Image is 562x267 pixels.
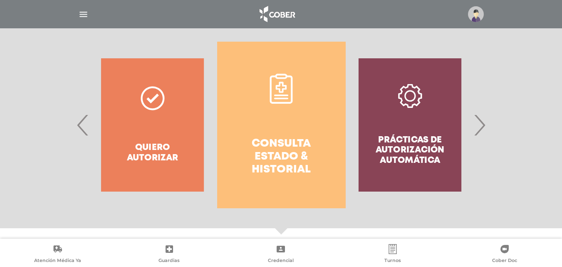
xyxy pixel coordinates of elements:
span: Credencial [268,257,294,265]
span: Next [471,102,488,147]
img: Cober_menu-lines-white.svg [78,9,89,20]
img: logo_cober_home-white.png [255,4,299,24]
span: Turnos [384,257,401,265]
span: Guardias [158,257,180,265]
a: Credencial [225,244,337,265]
h4: Consulta estado & historial [232,137,331,177]
a: Consulta estado & historial [217,42,346,208]
a: Atención Médica Ya [2,244,114,265]
span: Cober Doc [492,257,517,265]
a: Turnos [337,244,449,265]
a: Cober Doc [448,244,560,265]
span: Previous [75,102,91,147]
img: profile-placeholder.svg [468,6,484,22]
a: Guardias [114,244,225,265]
span: Atención Médica Ya [34,257,81,265]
